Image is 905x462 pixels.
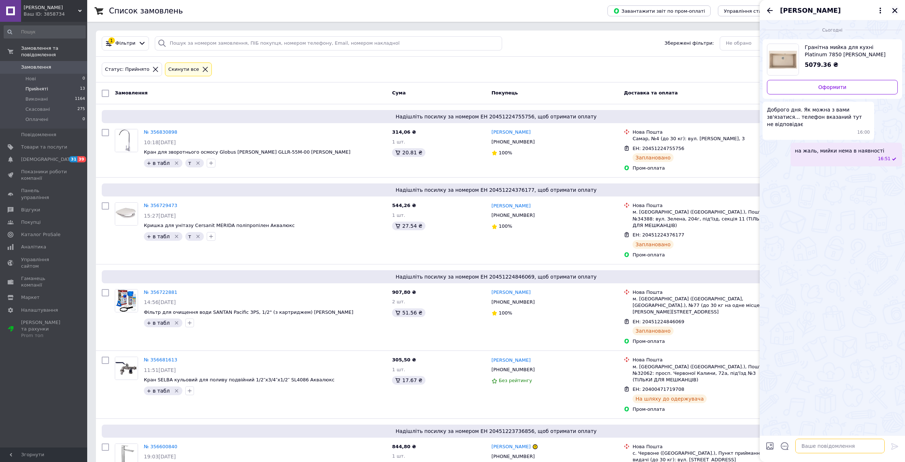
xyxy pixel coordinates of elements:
[392,129,416,135] span: 314,06 ₴
[607,5,711,16] button: Завантажити звіт по пром-оплаті
[21,45,87,58] span: Замовлення та повідомлення
[499,223,512,229] span: 100%
[492,129,531,136] a: [PERSON_NAME]
[105,113,888,120] span: Надішліть посилку за номером ЕН 20451224755756, щоб отримати оплату
[392,222,425,230] div: 27.54 ₴
[633,232,684,238] span: ЕН: 20451224376177
[21,256,67,269] span: Управління сайтом
[115,289,138,312] img: Фото товару
[115,129,138,152] img: Фото товару
[805,44,892,58] span: Гранітна мийка для кухні Platinum 7850 [PERSON_NAME] (сафарі) [PERSON_NAME]
[174,234,179,239] svg: Видалити мітку
[21,169,67,182] span: Показники роботи компанії
[392,148,425,157] div: 20.81 ₴
[633,406,777,413] div: Пром-оплата
[144,309,353,315] a: Фільтр для очищення води SANTAN Pacific 3PS, 1/2" (з картриджем) [PERSON_NAME]
[115,203,138,225] img: Фото товару
[69,156,77,162] span: 31
[624,90,678,96] span: Доставка та оплата
[664,40,714,47] span: Збережені фільтри:
[767,106,870,128] span: Доброго дня. Як можна з вами зв'язатися... телефон вказаний тут не відповідає
[24,11,87,17] div: Ваш ID: 3858734
[144,444,177,449] a: № 356600840
[144,213,176,219] span: 15:27[DATE]
[25,86,48,92] span: Прийняті
[144,223,295,228] a: Кришка для унітазу Cersanit MERIDA поліпропілен Аквалюкс
[21,144,67,150] span: Товари та послуги
[195,160,201,166] svg: Видалити мітку
[25,76,36,82] span: Нові
[767,80,898,94] a: Оформити
[21,244,46,250] span: Аналітика
[805,61,838,68] span: 5079.36 ₴
[767,44,898,76] a: Переглянути товар
[633,357,777,363] div: Нова Пошта
[780,6,841,15] span: [PERSON_NAME]
[108,37,115,44] div: 1
[633,386,684,392] span: ЕН: 20400471719708
[21,207,40,213] span: Відгуки
[857,129,870,135] span: 16:00 12.08.2025
[633,209,777,229] div: м. [GEOGRAPHIC_DATA] ([GEOGRAPHIC_DATA].), Поштомат №34388: вул. Зелена, 204г, під'їзд, секція 11...
[147,388,170,394] span: + в табл
[21,187,67,200] span: Панель управління
[144,289,177,295] a: № 356722881
[490,452,536,461] div: [PHONE_NUMBER]
[392,289,416,295] span: 907,80 ₴
[780,441,789,451] button: Відкрити шаблони відповідей
[21,231,60,238] span: Каталог ProSale
[105,273,888,280] span: Надішліть посилку за номером ЕН 20451224846069, щоб отримати оплату
[499,310,512,316] span: 100%
[392,444,416,449] span: 844,80 ₴
[724,8,779,14] span: Управління статусами
[144,367,176,373] span: 11:51[DATE]
[819,27,845,33] span: Сьогодні
[392,90,405,96] span: Cума
[144,149,351,155] a: Кран для зворотнього осмосу Globus [PERSON_NAME] GLLR-55M-00 [PERSON_NAME]
[392,203,416,208] span: 544,26 ₴
[765,6,774,15] button: Назад
[633,252,777,258] div: Пром-оплата
[633,153,674,162] div: Заплановано
[77,106,85,113] span: 275
[21,131,56,138] span: Повідомлення
[21,319,67,339] span: [PERSON_NAME] та рахунки
[392,299,405,304] span: 2 шт.
[167,66,201,73] div: Cкинути все
[24,4,78,11] span: Аквалюкс
[188,234,191,239] span: т
[718,5,785,16] button: Управління статусами
[144,377,335,382] a: Кран SELBA кульовий для поливу подвійний 1/2″x3/4″x1/2″ SL4086 Аквалюкс
[633,394,707,403] div: На шляху до одержувача
[75,96,85,102] span: 1164
[21,156,75,163] span: [DEMOGRAPHIC_DATA]
[144,357,177,362] a: № 356681613
[195,234,201,239] svg: Видалити мітку
[795,147,884,154] span: на жаль, мийки нема в наявностi
[633,289,777,296] div: Нова Пошта
[25,106,50,113] span: Скасовані
[188,160,191,166] span: т
[392,212,405,218] span: 1 шт.
[21,64,51,70] span: Замовлення
[633,202,777,209] div: Нова Пошта
[155,36,502,50] input: Пошук за номером замовлення, ПІБ покупця, номером телефону, Email, номером накладної
[115,357,138,380] img: Фото товару
[104,66,151,73] div: Статус: Прийнято
[21,275,67,288] span: Гаманець компанії
[499,150,512,155] span: 100%
[115,357,138,380] a: Фото товару
[77,156,86,162] span: 39
[115,90,148,96] span: Замовлення
[633,129,777,135] div: Нова Пошта
[116,40,136,47] span: Фільтри
[633,146,684,151] span: ЕН: 20451224755756
[144,454,176,459] span: 19:03[DATE]
[392,367,405,372] span: 1 шт.
[492,289,531,296] a: [PERSON_NAME]
[492,90,518,96] span: Покупець
[25,116,48,123] span: Оплачені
